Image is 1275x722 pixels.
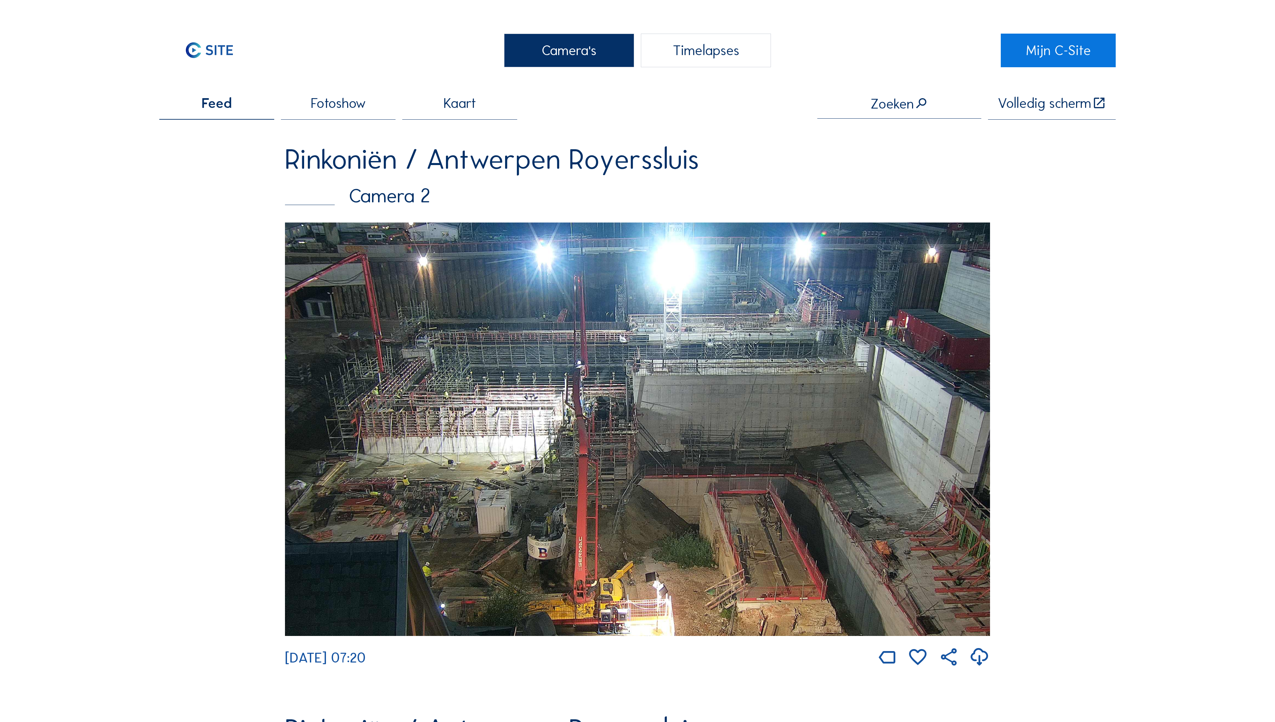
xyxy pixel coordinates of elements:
[504,34,634,67] div: Camera's
[1001,34,1115,67] a: Mijn C-Site
[285,145,990,173] div: Rinkoniën / Antwerpen Royerssluis
[159,34,274,67] a: C-SITE Logo
[444,96,476,110] span: Kaart
[285,186,990,206] div: Camera 2
[871,96,928,111] div: Zoeken
[311,96,366,110] span: Fotoshow
[159,34,259,67] img: C-SITE Logo
[641,34,771,67] div: Timelapses
[285,223,990,636] img: Image
[202,96,232,110] span: Feed
[285,649,366,666] span: [DATE] 07:20
[998,96,1091,111] div: Volledig scherm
